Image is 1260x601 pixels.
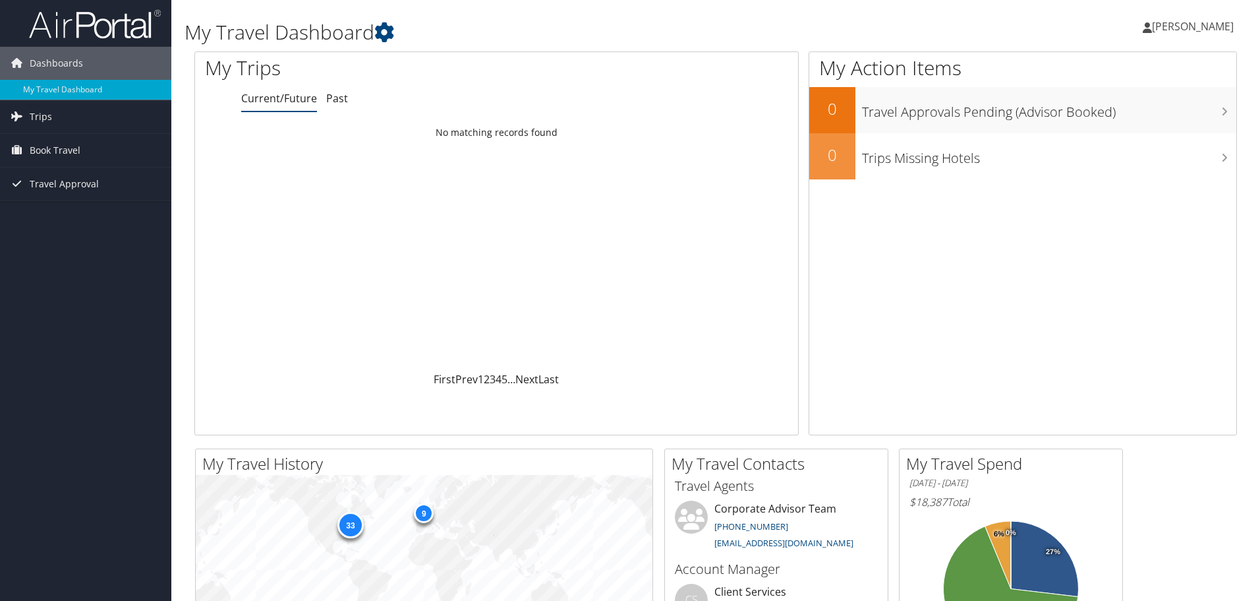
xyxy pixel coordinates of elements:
[185,18,893,46] h1: My Travel Dashboard
[484,372,490,387] a: 2
[714,537,853,549] a: [EMAIL_ADDRESS][DOMAIN_NAME]
[906,453,1122,475] h2: My Travel Spend
[994,530,1004,538] tspan: 6%
[809,87,1236,133] a: 0Travel Approvals Pending (Advisor Booked)
[809,98,855,120] h2: 0
[30,47,83,80] span: Dashboards
[507,372,515,387] span: …
[714,521,788,532] a: [PHONE_NUMBER]
[909,477,1112,490] h6: [DATE] - [DATE]
[672,453,888,475] h2: My Travel Contacts
[675,560,878,579] h3: Account Manager
[862,142,1236,168] h3: Trips Missing Hotels
[326,91,348,106] a: Past
[862,96,1236,121] h3: Travel Approvals Pending (Advisor Booked)
[478,372,484,387] a: 1
[538,372,559,387] a: Last
[337,512,364,538] div: 33
[1046,548,1060,556] tspan: 27%
[30,100,52,133] span: Trips
[455,372,478,387] a: Prev
[809,133,1236,179] a: 0Trips Missing Hotels
[501,372,507,387] a: 5
[195,121,798,144] td: No matching records found
[414,503,434,523] div: 9
[675,477,878,495] h3: Travel Agents
[490,372,496,387] a: 3
[29,9,161,40] img: airportal-logo.png
[434,372,455,387] a: First
[30,134,80,167] span: Book Travel
[202,453,652,475] h2: My Travel History
[241,91,317,106] a: Current/Future
[668,501,884,555] li: Corporate Advisor Team
[205,54,537,82] h1: My Trips
[909,495,1112,509] h6: Total
[809,54,1236,82] h1: My Action Items
[1152,19,1234,34] span: [PERSON_NAME]
[1006,529,1016,537] tspan: 0%
[809,144,855,166] h2: 0
[1143,7,1247,46] a: [PERSON_NAME]
[496,372,501,387] a: 4
[515,372,538,387] a: Next
[909,495,947,509] span: $18,387
[30,168,99,201] span: Travel Approval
